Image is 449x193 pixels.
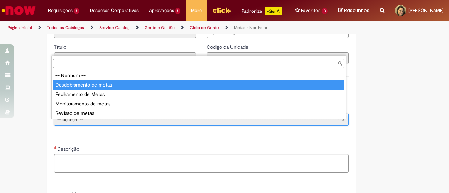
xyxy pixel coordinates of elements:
ul: Tipo de solicitação [52,69,346,119]
div: Revisão de metas [53,109,344,118]
div: Monitoramento de metas [53,99,344,109]
div: Desdobramento de metas [53,80,344,90]
div: -- Nenhum -- [53,71,344,80]
div: Fechamento de Metas [53,90,344,99]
